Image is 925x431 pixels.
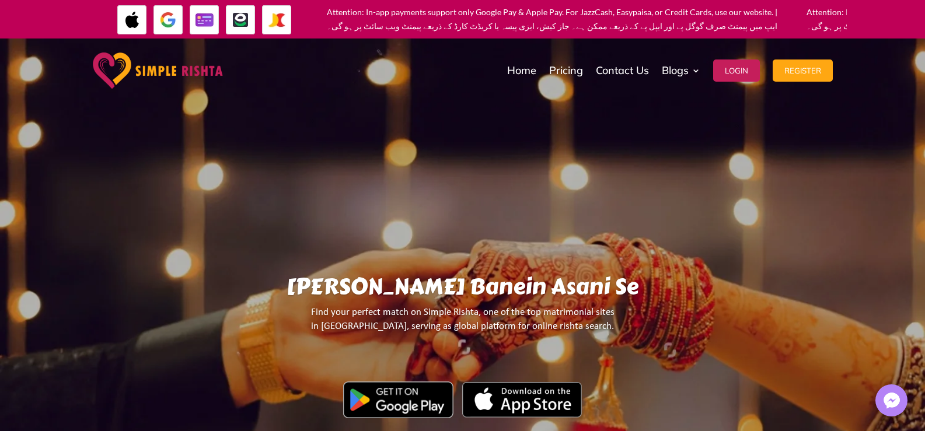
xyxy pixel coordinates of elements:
a: Attention: In-app payments support only Google Pay & Apple Pay. For JazzCash, Easypaisa, or Credi... [327,7,777,33]
a: Pricing [549,41,583,100]
button: Login [713,59,760,82]
span: ایپ میں پیمنٹ صرف گوگل پے اور ایپل پے کے ذریعے ممکن ہے۔ [571,21,777,31]
a: Login [713,41,760,100]
img: Messenger [880,389,903,412]
button: Register [773,59,833,82]
a: Blogs [662,41,700,100]
a: Contact Us [596,41,649,100]
span: جاز کیش، ایزی پیسہ یا کریڈٹ کارڈ کے ذریعے پیمنٹ ویب سائٹ پر ہو گی۔ [327,21,570,31]
h1: [PERSON_NAME] Banein Asani Se [121,274,805,306]
a: Home [507,41,536,100]
a: Register [773,41,833,100]
p: Find your perfect match on Simple Rishta, one of the top matrimonial sites in [GEOGRAPHIC_DATA], ... [121,306,805,344]
img: Google Play [343,381,453,418]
